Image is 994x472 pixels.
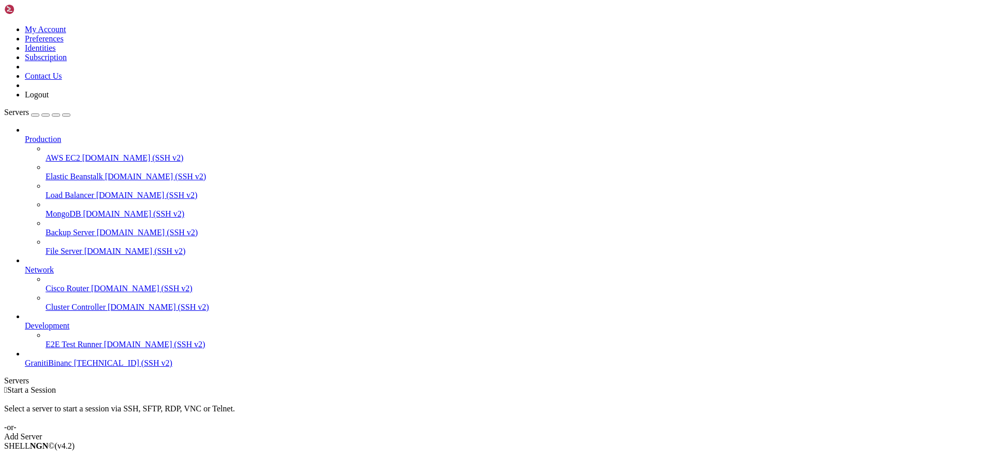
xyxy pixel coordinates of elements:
[4,108,70,117] a: Servers
[105,172,207,181] span: [DOMAIN_NAME] (SSH v2)
[25,135,990,144] a: Production
[25,135,61,144] span: Production
[91,284,193,293] span: [DOMAIN_NAME] (SSH v2)
[25,90,49,99] a: Logout
[46,144,990,163] li: AWS EC2 [DOMAIN_NAME] (SSH v2)
[46,303,990,312] a: Cluster Controller [DOMAIN_NAME] (SSH v2)
[25,265,54,274] span: Network
[108,303,209,311] span: [DOMAIN_NAME] (SSH v2)
[4,395,990,432] div: Select a server to start a session via SSH, SFTP, RDP, VNC or Telnet. -or-
[46,275,990,293] li: Cisco Router [DOMAIN_NAME] (SSH v2)
[46,219,990,237] li: Backup Server [DOMAIN_NAME] (SSH v2)
[25,321,990,331] a: Development
[25,256,990,312] li: Network
[46,331,990,349] li: E2E Test Runner [DOMAIN_NAME] (SSH v2)
[46,228,990,237] a: Backup Server [DOMAIN_NAME] (SSH v2)
[30,441,49,450] b: NGN
[46,163,990,181] li: Elastic Beanstalk [DOMAIN_NAME] (SSH v2)
[84,247,186,255] span: [DOMAIN_NAME] (SSH v2)
[46,209,990,219] a: MongoDB [DOMAIN_NAME] (SSH v2)
[46,284,89,293] span: Cisco Router
[96,191,198,199] span: [DOMAIN_NAME] (SSH v2)
[104,340,206,349] span: [DOMAIN_NAME] (SSH v2)
[25,265,990,275] a: Network
[46,237,990,256] li: File Server [DOMAIN_NAME] (SSH v2)
[83,209,184,218] span: [DOMAIN_NAME] (SSH v2)
[55,441,75,450] span: 4.2.0
[46,228,95,237] span: Backup Server
[46,303,106,311] span: Cluster Controller
[46,247,82,255] span: File Server
[25,44,56,52] a: Identities
[74,359,172,367] span: [TECHNICAL_ID] (SSH v2)
[46,153,80,162] span: AWS EC2
[25,125,990,256] li: Production
[25,71,62,80] a: Contact Us
[4,376,990,385] div: Servers
[46,340,990,349] a: E2E Test Runner [DOMAIN_NAME] (SSH v2)
[97,228,198,237] span: [DOMAIN_NAME] (SSH v2)
[46,200,990,219] li: MongoDB [DOMAIN_NAME] (SSH v2)
[4,4,64,15] img: Shellngn
[46,340,102,349] span: E2E Test Runner
[46,284,990,293] a: Cisco Router [DOMAIN_NAME] (SSH v2)
[4,441,75,450] span: SHELL ©
[46,172,103,181] span: Elastic Beanstalk
[25,349,990,368] li: GranitiBinanc [TECHNICAL_ID] (SSH v2)
[25,312,990,349] li: Development
[46,172,990,181] a: Elastic Beanstalk [DOMAIN_NAME] (SSH v2)
[4,385,7,394] span: 
[25,53,67,62] a: Subscription
[25,25,66,34] a: My Account
[25,359,990,368] a: GranitiBinanc [TECHNICAL_ID] (SSH v2)
[46,181,990,200] li: Load Balancer [DOMAIN_NAME] (SSH v2)
[46,247,990,256] a: File Server [DOMAIN_NAME] (SSH v2)
[4,108,29,117] span: Servers
[82,153,184,162] span: [DOMAIN_NAME] (SSH v2)
[46,209,81,218] span: MongoDB
[25,359,72,367] span: GranitiBinanc
[7,385,56,394] span: Start a Session
[46,191,990,200] a: Load Balancer [DOMAIN_NAME] (SSH v2)
[46,293,990,312] li: Cluster Controller [DOMAIN_NAME] (SSH v2)
[25,34,64,43] a: Preferences
[4,432,990,441] div: Add Server
[46,191,94,199] span: Load Balancer
[46,153,990,163] a: AWS EC2 [DOMAIN_NAME] (SSH v2)
[25,321,69,330] span: Development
